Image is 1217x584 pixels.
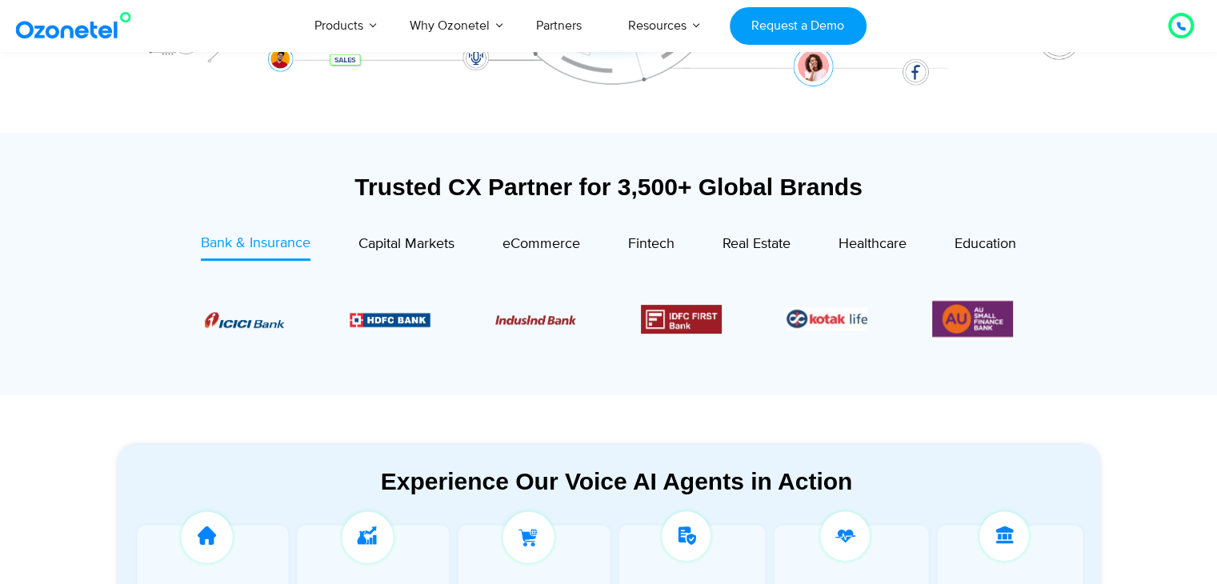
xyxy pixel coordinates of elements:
div: 5 / 6 [787,307,867,330]
img: Picture13.png [932,298,1013,340]
div: 4 / 6 [641,305,722,334]
span: Real Estate [723,235,791,253]
span: Bank & Insurance [201,234,310,252]
a: Bank & Insurance [201,233,310,261]
div: 2 / 6 [350,310,430,329]
span: Education [955,235,1016,253]
span: eCommerce [502,235,580,253]
span: Capital Markets [358,235,454,253]
img: Picture9.png [350,313,430,326]
img: Picture10.png [495,315,576,325]
a: Real Estate [723,233,791,260]
div: Trusted CX Partner for 3,500+ Global Brands [117,173,1101,201]
img: Picture26.jpg [787,307,867,330]
div: Experience Our Voice AI Agents in Action [133,467,1101,495]
div: Image Carousel [205,298,1013,340]
span: Fintech [628,235,675,253]
a: Capital Markets [358,233,454,260]
a: Healthcare [839,233,907,260]
img: Picture8.png [204,312,285,328]
div: 3 / 6 [495,310,576,329]
img: Picture12.png [641,305,722,334]
a: Education [955,233,1016,260]
a: Fintech [628,233,675,260]
div: 1 / 6 [204,310,285,329]
div: 6 / 6 [932,298,1013,340]
a: eCommerce [502,233,580,260]
a: Request a Demo [730,7,867,45]
span: Healthcare [839,235,907,253]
